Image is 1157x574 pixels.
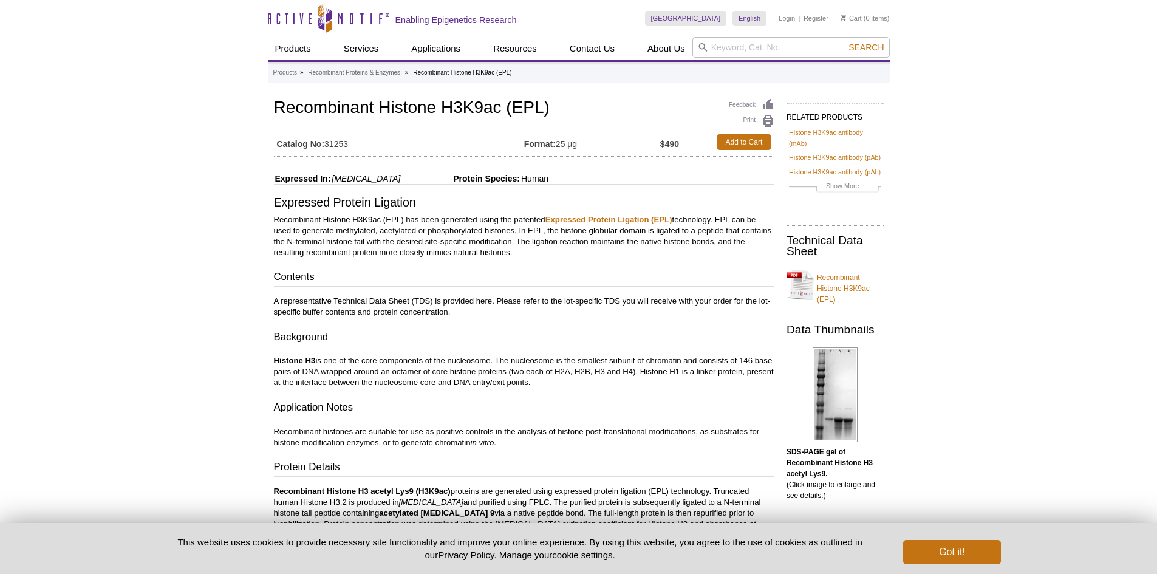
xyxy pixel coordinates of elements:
a: Cart [841,14,862,22]
p: Recombinant histones are suitable for use as positive controls in the analysis of histone post-tr... [274,426,774,448]
p: This website uses cookies to provide necessary site functionality and improve your online experie... [157,536,884,561]
a: Services [336,37,386,60]
td: 31253 [274,131,524,153]
b: Histone H3 [274,356,316,365]
a: Products [273,67,297,78]
p: is one of the core components of the nucleosome. The nucleosome is the smallest subunit of chroma... [274,355,774,388]
strong: Format: [524,138,556,149]
a: Expressed Protein Ligation (EPL) [545,215,672,224]
li: (0 items) [841,11,890,26]
li: Recombinant Histone H3K9ac (EPL) [413,69,511,76]
a: Histone H3K9ac antibody (mAb) [789,127,881,149]
a: Print [729,115,774,128]
a: Show More [789,180,881,194]
p: A representative Technical Data Sheet (TDS) is provided here. Please refer to the lot-specific TD... [274,296,774,318]
a: English [732,11,766,26]
a: Histone H3K9ac antibody (pAb) [789,166,881,177]
strong: Catalog No: [277,138,325,149]
i: in vitro [471,438,494,447]
input: Keyword, Cat. No. [692,37,890,58]
img: Your Cart [841,15,846,21]
p: (Click image to enlarge and see details.) [787,446,884,501]
b: acetylated [MEDICAL_DATA] 9 [379,508,494,518]
h3: Contents [274,270,774,287]
span: Human [520,174,548,183]
a: Applications [404,37,468,60]
h3: Background [274,330,774,347]
strong: $490 [660,138,679,149]
img: Recombinant Histone H3 acetyl Lys9 analyzed by SDS-PAGE gel. [813,347,858,442]
a: Resources [486,37,544,60]
td: 25 µg [524,131,660,153]
a: Contact Us [562,37,622,60]
li: » [405,69,409,76]
span: Protein Species: [403,174,520,183]
h3: Application Notes [274,400,774,417]
a: Add to Cart [717,134,771,150]
h2: Data Thumbnails [787,324,884,335]
button: Got it! [903,540,1000,564]
li: » [300,69,304,76]
a: [GEOGRAPHIC_DATA] [645,11,727,26]
a: Recombinant Histone H3K9ac (EPL) [787,265,884,305]
h2: Enabling Epigenetics Research [395,15,517,26]
a: About Us [640,37,692,60]
b: SDS-PAGE gel of Recombinant Histone H3 acetyl Lys9. [787,448,873,478]
a: Register [804,14,828,22]
button: Search [845,42,887,53]
h2: Technical Data Sheet [787,235,884,257]
a: Products [268,37,318,60]
h1: Recombinant Histone H3K9ac (EPL) [274,98,774,119]
span: Expressed In: [274,174,331,183]
i: [MEDICAL_DATA] [332,174,400,183]
a: Login [779,14,795,22]
p: proteins are generated using expressed protein ligation (EPL) technology. Truncated human Histone... [274,486,774,552]
a: Feedback [729,98,774,112]
h2: RELATED PRODUCTS [787,103,884,125]
h3: Protein Details [274,460,774,477]
a: Privacy Policy [438,550,494,560]
b: Recombinant Histone H3 acetyl Lys9 (H3K9ac) [274,487,451,496]
span: Search [848,43,884,52]
a: Histone H3K9ac antibody (pAb) [789,152,881,163]
h3: Expressed Protein Ligation [274,197,774,211]
button: cookie settings [552,550,612,560]
i: [MEDICAL_DATA] [399,497,464,507]
a: Recombinant Proteins & Enzymes [308,67,400,78]
p: Recombinant Histone H3K9ac (EPL) has been generated using the patented technology. EPL can be use... [274,214,774,258]
li: | [799,11,800,26]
